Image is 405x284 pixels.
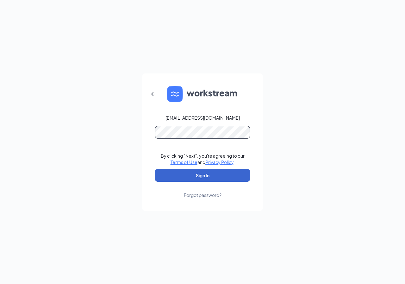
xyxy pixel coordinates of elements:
a: Privacy Policy [205,159,234,165]
a: Forgot password? [184,182,221,198]
div: [EMAIL_ADDRESS][DOMAIN_NAME] [165,115,240,121]
div: Forgot password? [184,192,221,198]
img: WS logo and Workstream text [167,86,238,102]
div: By clicking "Next", you're agreeing to our and . [161,153,245,165]
svg: ArrowLeftNew [149,90,157,98]
a: Terms of Use [171,159,197,165]
button: ArrowLeftNew [146,86,161,102]
button: Sign In [155,169,250,182]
